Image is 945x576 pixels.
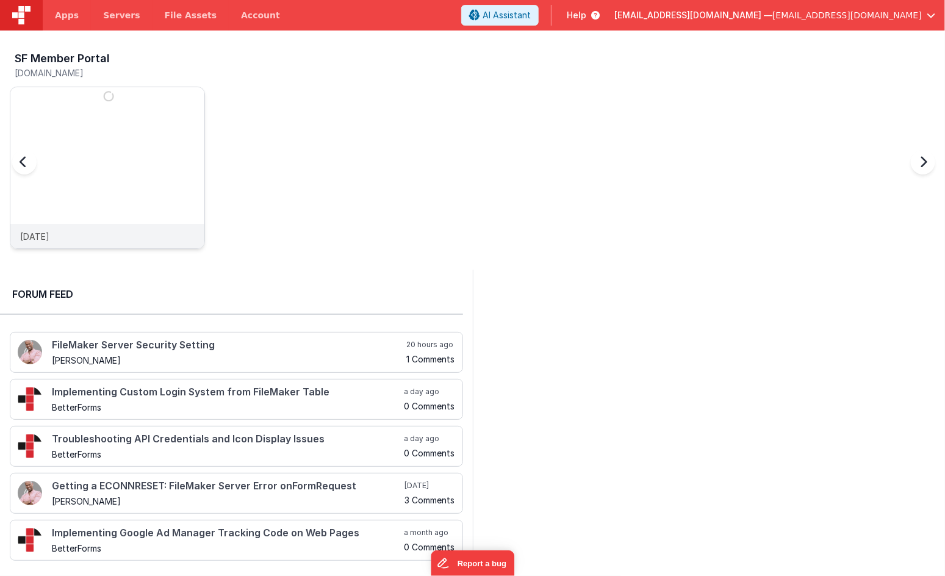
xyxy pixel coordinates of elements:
[52,481,403,492] h4: Getting a ECONNRESET: FileMaker Server Error onFormRequest
[10,473,463,514] a: Getting a ECONNRESET: FileMaker Server Error onFormRequest [PERSON_NAME] [DATE] 3 Comments
[614,9,772,21] span: [EMAIL_ADDRESS][DOMAIN_NAME] —
[405,495,455,505] h5: 3 Comments
[18,528,42,552] img: 295_2.png
[404,448,455,458] h5: 0 Comments
[404,387,455,397] h5: a day ago
[52,544,402,553] h5: BetterForms
[407,340,455,350] h5: 20 hours ago
[407,355,455,364] h5: 1 Comments
[10,426,463,467] a: Troubleshooting API Credentials and Icon Display Issues BetterForms a day ago 0 Comments
[431,550,514,576] iframe: Marker.io feedback button
[52,403,402,412] h5: BetterForms
[404,434,455,444] h5: a day ago
[52,340,404,351] h4: FileMaker Server Security Setting
[614,9,935,21] button: [EMAIL_ADDRESS][DOMAIN_NAME] — [EMAIL_ADDRESS][DOMAIN_NAME]
[18,340,42,364] img: 411_2.png
[404,542,455,552] h5: 0 Comments
[10,332,463,373] a: FileMaker Server Security Setting [PERSON_NAME] 20 hours ago 1 Comments
[12,287,451,301] h2: Forum Feed
[461,5,539,26] button: AI Assistant
[18,434,42,458] img: 295_2.png
[52,434,402,445] h4: Troubleshooting API Credentials and Icon Display Issues
[567,9,586,21] span: Help
[52,497,403,506] h5: [PERSON_NAME]
[52,387,402,398] h4: Implementing Custom Login System from FileMaker Table
[404,401,455,411] h5: 0 Comments
[10,520,463,561] a: Implementing Google Ad Manager Tracking Code on Web Pages BetterForms a month ago 0 Comments
[10,379,463,420] a: Implementing Custom Login System from FileMaker Table BetterForms a day ago 0 Comments
[404,528,455,538] h5: a month ago
[483,9,531,21] span: AI Assistant
[15,52,110,65] h3: SF Member Portal
[55,9,79,21] span: Apps
[103,9,140,21] span: Servers
[405,481,455,491] h5: [DATE]
[18,481,42,505] img: 411_2.png
[52,528,402,539] h4: Implementing Google Ad Manager Tracking Code on Web Pages
[772,9,922,21] span: [EMAIL_ADDRESS][DOMAIN_NAME]
[52,450,402,459] h5: BetterForms
[52,356,404,365] h5: [PERSON_NAME]
[15,68,205,77] h5: [DOMAIN_NAME]
[165,9,217,21] span: File Assets
[18,387,42,411] img: 295_2.png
